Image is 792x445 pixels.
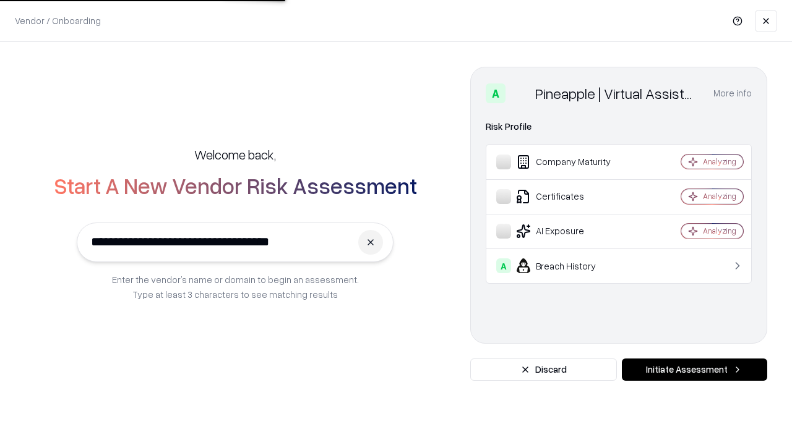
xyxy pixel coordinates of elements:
[486,119,752,134] div: Risk Profile
[703,156,736,167] div: Analyzing
[496,189,644,204] div: Certificates
[496,258,511,273] div: A
[15,14,101,27] p: Vendor / Onboarding
[486,83,506,103] div: A
[54,173,417,198] h2: Start A New Vendor Risk Assessment
[622,358,767,381] button: Initiate Assessment
[703,191,736,201] div: Analyzing
[713,82,752,104] button: More info
[112,272,359,302] p: Enter the vendor’s name or domain to begin an assessment. Type at least 3 characters to see match...
[496,258,644,273] div: Breach History
[194,146,276,163] h5: Welcome back,
[703,226,736,236] div: Analyzing
[470,358,617,381] button: Discard
[510,83,530,103] img: Pineapple | Virtual Assistant Agency
[535,83,699,103] div: Pineapple | Virtual Assistant Agency
[496,155,644,169] div: Company Maturity
[496,224,644,239] div: AI Exposure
